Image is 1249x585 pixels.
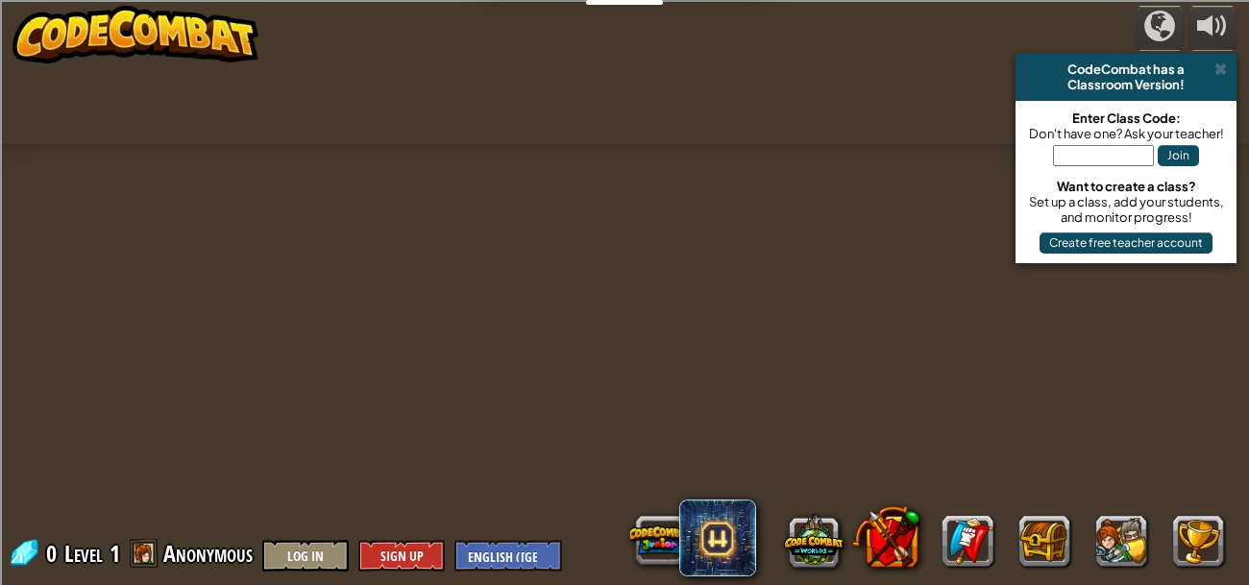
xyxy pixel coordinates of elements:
[1025,110,1227,126] div: Enter Class Code:
[1025,179,1227,194] div: Want to create a class?
[1158,145,1199,166] button: Join
[1025,194,1227,225] div: Set up a class, add your students, and monitor progress!
[1040,232,1212,254] button: Create free teacher account
[12,6,258,63] img: CodeCombat - Learn how to code by playing a game
[1023,77,1229,92] div: Classroom Version!
[1023,61,1229,77] div: CodeCombat has a
[1025,126,1227,141] div: Don't have one? Ask your teacher!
